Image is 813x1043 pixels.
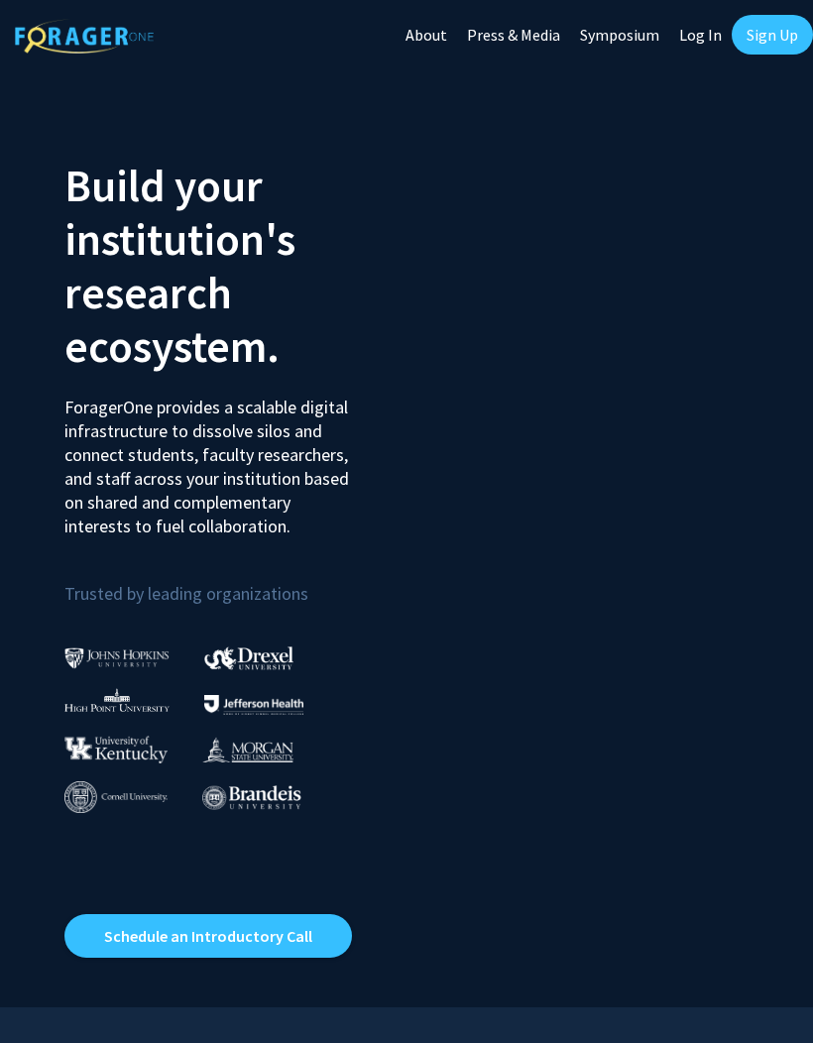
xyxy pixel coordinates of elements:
[204,646,293,669] img: Drexel University
[204,695,303,714] img: Thomas Jefferson University
[732,15,813,55] a: Sign Up
[64,736,168,762] img: University of Kentucky
[64,647,170,668] img: Johns Hopkins University
[64,381,352,538] p: ForagerOne provides a scalable digital infrastructure to dissolve silos and connect students, fac...
[15,19,154,54] img: ForagerOne Logo
[64,914,352,958] a: Opens in a new tab
[202,785,301,810] img: Brandeis University
[202,737,293,762] img: Morgan State University
[64,781,168,814] img: Cornell University
[64,554,392,609] p: Trusted by leading organizations
[64,688,170,712] img: High Point University
[64,159,392,373] h2: Build your institution's research ecosystem.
